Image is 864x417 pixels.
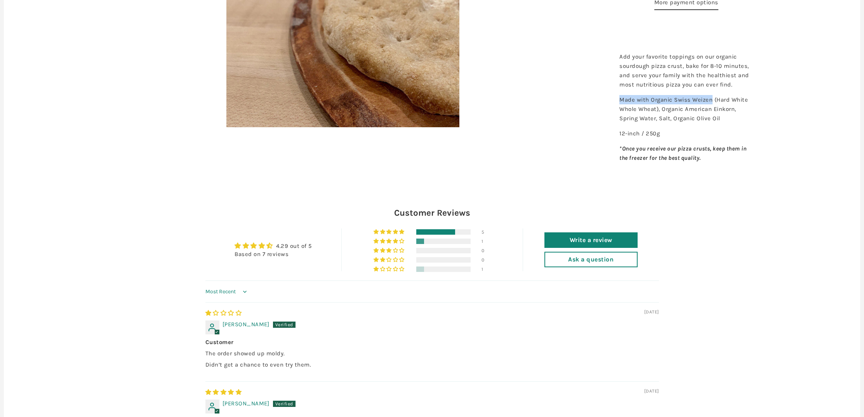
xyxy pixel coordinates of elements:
h2: Customer Reviews [205,207,659,219]
p: Made with Organic Swiss Weizen (Hard White Whole Wheat), Organic American Einkorn, Spring Water, ... [619,95,751,123]
span: [PERSON_NAME] [223,321,269,328]
div: 71% (5) reviews with 5 star rating [374,229,406,235]
div: 1 [482,266,491,272]
p: 12-inch / 250g [619,129,751,138]
div: Average rating is 4.29 stars [235,241,312,250]
span: 1 star review [205,310,242,317]
p: The order showed up moldy. [205,350,659,358]
div: 14% (1) reviews with 4 star rating [374,239,406,244]
p: Didn’t get a chance to even try them. [205,361,659,369]
em: *Once you receive our pizza crusts, keep them in the freezer for the best quality. [619,145,746,161]
a: Write a review [544,232,638,248]
div: 1 [482,239,491,244]
p: Add your favorite toppings on our organic sourdough pizza crust, bake for 8-10 minutes, and serve... [619,52,751,89]
span: [PERSON_NAME] [223,400,269,407]
a: Ask a question [544,252,638,267]
span: [DATE] [644,388,659,395]
span: 5 star review [205,389,242,396]
div: 14% (1) reviews with 1 star rating [374,266,406,272]
b: Customer [205,338,659,346]
div: 5 [482,229,491,235]
a: 4.29 out of 5 [276,242,312,249]
span: [DATE] [644,309,659,315]
select: Sort dropdown [205,284,249,299]
div: Based on 7 reviews [235,250,312,258]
